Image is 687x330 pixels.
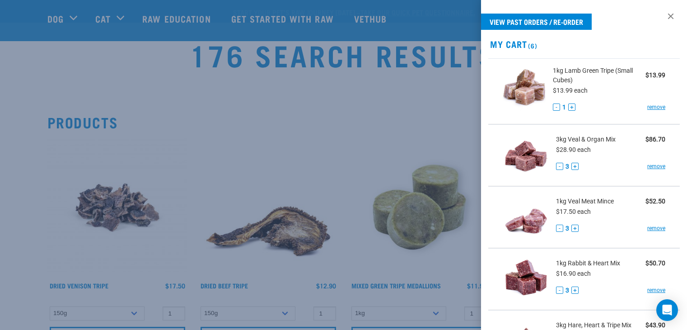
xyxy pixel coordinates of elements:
[656,299,678,321] div: Open Intercom Messenger
[647,286,665,294] a: remove
[645,136,665,143] strong: $86.70
[556,259,620,268] span: 1kg Rabbit & Heart Mix
[503,256,549,302] img: Rabbit & Heart Mix
[565,286,569,295] span: 3
[568,104,575,111] button: +
[565,162,569,171] span: 3
[527,44,537,47] span: (6)
[556,146,591,153] span: $28.90 each
[556,163,563,170] button: -
[647,103,665,111] a: remove
[562,103,566,112] span: 1
[571,163,579,170] button: +
[556,197,614,206] span: 1kg Veal Meat Mince
[645,71,665,79] strong: $13.99
[556,135,616,144] span: 3kg Veal & Organ Mix
[503,66,546,113] img: Lamb Green Tripe (Small Cubes)
[553,66,645,85] span: 1kg Lamb Green Tripe (Small Cubes)
[503,194,549,240] img: Veal Meat Mince
[481,14,592,30] a: View past orders / re-order
[565,224,569,233] span: 3
[553,104,560,111] button: -
[645,198,665,205] strong: $52.50
[503,132,549,179] img: Veal & Organ Mix
[553,87,588,94] span: $13.99 each
[571,287,579,294] button: +
[647,162,665,170] a: remove
[556,321,631,330] span: 3kg Hare, Heart & Tripe Mix
[481,39,687,49] h2: My Cart
[556,270,591,277] span: $16.90 each
[556,225,563,232] button: -
[645,321,665,329] strong: $43.90
[647,224,665,232] a: remove
[556,287,563,294] button: -
[645,259,665,267] strong: $50.70
[571,225,579,232] button: +
[556,208,591,215] span: $17.50 each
